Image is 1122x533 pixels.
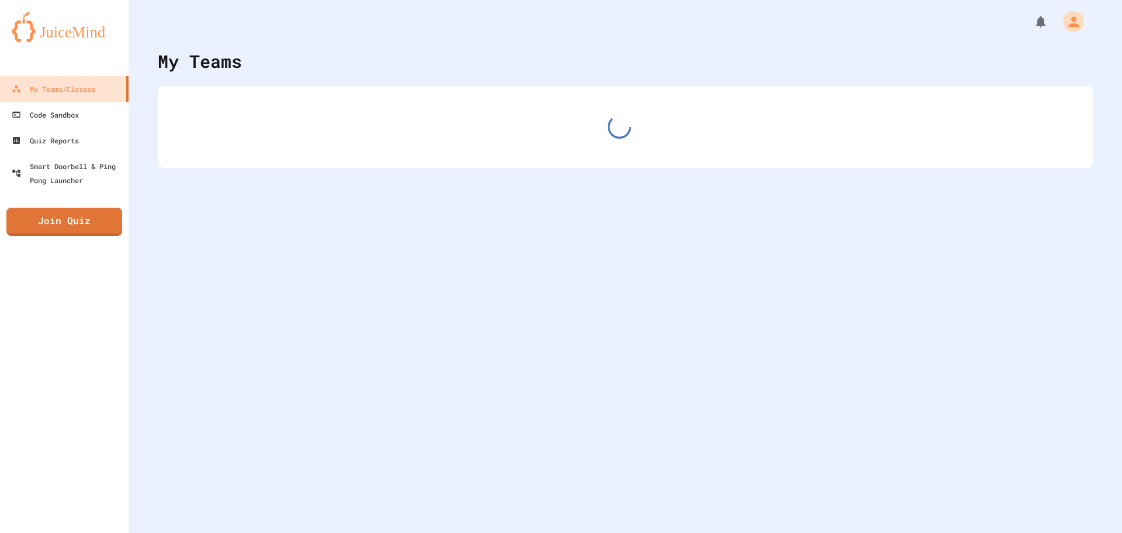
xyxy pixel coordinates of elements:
div: My Teams/Classes [12,82,95,96]
div: My Notifications [1012,12,1051,32]
div: Smart Doorbell & Ping Pong Launcher [12,159,124,187]
img: logo-orange.svg [12,12,117,42]
div: My Account [1051,8,1087,35]
a: Join Quiz [6,208,122,236]
div: My Teams [158,48,242,74]
div: Quiz Reports [12,133,79,147]
div: Code Sandbox [12,108,79,122]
